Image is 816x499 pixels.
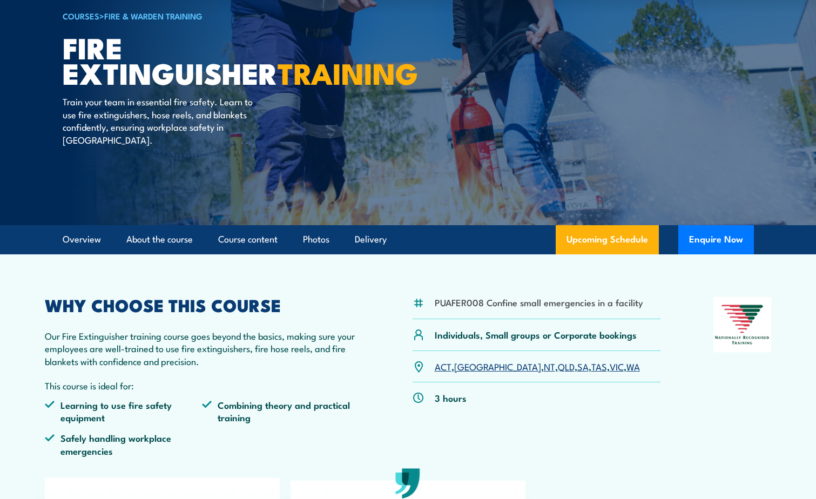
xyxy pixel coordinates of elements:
[63,9,329,22] h6: >
[435,328,637,341] p: Individuals, Small groups or Corporate bookings
[435,360,640,373] p: , , , , , , ,
[355,225,387,254] a: Delivery
[435,360,451,373] a: ACT
[202,399,360,424] li: Combining theory and practical training
[63,95,260,146] p: Train your team in essential fire safety. Learn to use fire extinguishers, hose reels, and blanke...
[435,296,643,308] li: PUAFER008 Confine small emergencies in a facility
[435,392,467,404] p: 3 hours
[610,360,624,373] a: VIC
[45,431,203,457] li: Safely handling workplace emergencies
[63,225,101,254] a: Overview
[591,360,607,373] a: TAS
[63,10,99,22] a: COURSES
[45,399,203,424] li: Learning to use fire safety equipment
[558,360,575,373] a: QLD
[678,225,754,254] button: Enquire Now
[218,225,278,254] a: Course content
[544,360,555,373] a: NT
[104,10,203,22] a: Fire & Warden Training
[577,360,589,373] a: SA
[556,225,659,254] a: Upcoming Schedule
[303,225,329,254] a: Photos
[278,50,418,95] strong: TRAINING
[45,379,360,392] p: This course is ideal for:
[126,225,193,254] a: About the course
[45,329,360,367] p: Our Fire Extinguisher training course goes beyond the basics, making sure your employees are well...
[713,297,772,352] img: Nationally Recognised Training logo.
[454,360,541,373] a: [GEOGRAPHIC_DATA]
[63,35,329,85] h1: Fire Extinguisher
[45,297,360,312] h2: WHY CHOOSE THIS COURSE
[626,360,640,373] a: WA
